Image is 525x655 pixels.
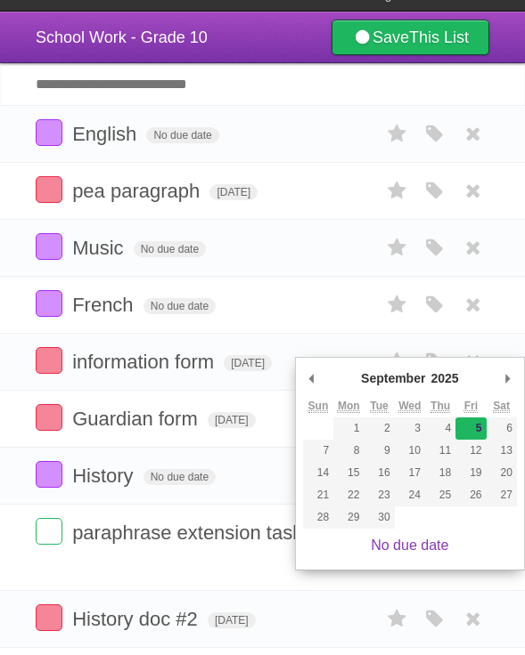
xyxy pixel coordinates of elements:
label: Done [36,290,62,317]
button: 8 [333,440,364,462]
span: information form [72,351,218,373]
button: 16 [364,462,394,484]
span: French [72,294,137,316]
label: Star task [381,233,414,263]
span: pea paragraph [72,180,204,202]
label: Done [36,176,62,203]
abbr: Tuesday [370,400,388,413]
button: 18 [425,462,455,484]
span: Guardian form [72,408,202,430]
button: 3 [395,417,425,440]
span: History [72,465,137,487]
label: Done [36,347,62,374]
button: 28 [303,506,333,529]
button: 15 [333,462,364,484]
button: 26 [455,484,486,506]
span: [DATE] [208,412,256,428]
button: 12 [455,440,486,462]
button: Next Month [499,365,517,392]
abbr: Friday [464,400,478,413]
button: 25 [425,484,455,506]
span: Music [72,237,127,259]
span: No due date [146,127,218,143]
label: Done [36,233,62,260]
a: SaveThis List [332,20,489,55]
label: Done [36,119,62,146]
label: Star task [381,119,414,149]
button: 10 [395,440,425,462]
button: 30 [364,506,394,529]
abbr: Saturday [493,400,510,413]
button: 2 [364,417,394,440]
span: No due date [144,298,216,314]
button: 19 [455,462,486,484]
span: [DATE] [224,355,272,371]
label: Star task [381,176,414,206]
span: No due date [134,241,206,257]
button: 13 [487,440,517,462]
span: No due date [144,469,216,485]
button: 9 [364,440,394,462]
span: [DATE] [209,184,258,200]
button: 21 [303,484,333,506]
button: 1 [333,417,364,440]
button: 5 [455,417,486,440]
span: [DATE] [208,612,256,628]
a: No due date [371,538,448,553]
label: Done [36,461,62,488]
label: Done [36,518,62,545]
span: School Work - Grade 10 [36,28,208,46]
label: Star task [381,347,414,376]
button: 11 [425,440,455,462]
b: This List [409,28,469,46]
button: 29 [333,506,364,529]
abbr: Sunday [308,400,329,413]
div: 2025 [428,365,461,392]
span: History doc #2 [72,608,202,630]
abbr: Monday [338,400,360,413]
label: Star task [381,290,414,319]
label: Done [36,404,62,431]
span: English [72,123,141,145]
button: 7 [303,440,333,462]
button: 14 [303,462,333,484]
button: 4 [425,417,455,440]
label: Done [36,604,62,631]
button: 6 [487,417,517,440]
button: 24 [395,484,425,506]
div: September [358,365,428,392]
button: 20 [487,462,517,484]
abbr: Wednesday [398,400,421,413]
button: Previous Month [303,365,321,392]
button: 27 [487,484,517,506]
span: paraphrase extension task [72,522,307,544]
label: Star task [381,604,414,634]
abbr: Thursday [431,400,450,413]
button: 22 [333,484,364,506]
button: 23 [364,484,394,506]
button: 17 [395,462,425,484]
